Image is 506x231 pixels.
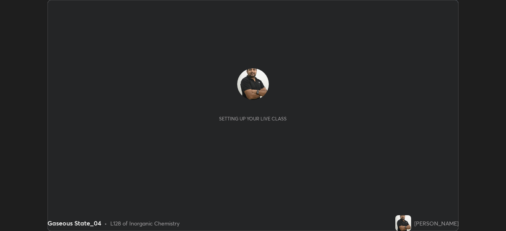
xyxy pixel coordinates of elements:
img: 7cabdb85d0934fdc85341801fb917925.jpg [395,215,411,231]
div: Gaseous State_04 [47,218,101,228]
div: L128 of Inorganic Chemistry [110,219,179,227]
div: [PERSON_NAME] [414,219,459,227]
img: 7cabdb85d0934fdc85341801fb917925.jpg [237,68,269,100]
div: Setting up your live class [219,116,287,122]
div: • [104,219,107,227]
